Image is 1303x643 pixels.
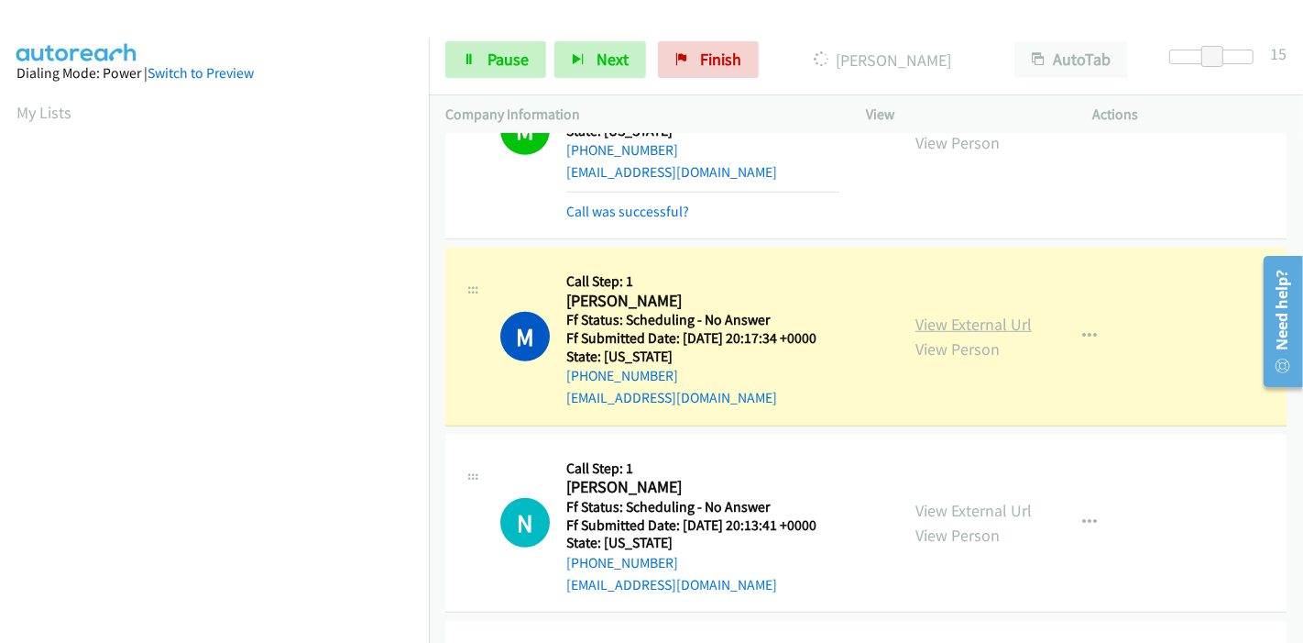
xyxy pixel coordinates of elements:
[915,525,1000,546] a: View Person
[566,203,689,220] a: Call was successful?
[445,41,546,78] a: Pause
[566,534,839,552] h5: State: [US_STATE]
[1014,41,1128,78] button: AutoTab
[915,314,1032,335] a: View External Url
[487,49,529,70] span: Pause
[566,460,839,478] h5: Call Step: 1
[700,49,741,70] span: Finish
[445,104,833,126] p: Company Information
[1270,41,1287,66] div: 15
[566,576,777,593] a: [EMAIL_ADDRESS][DOMAIN_NAME]
[866,104,1060,126] p: View
[566,141,678,159] a: [PHONE_NUMBER]
[566,554,678,571] a: [PHONE_NUMBER]
[915,132,1000,153] a: View Person
[1093,104,1287,126] p: Actions
[1251,249,1303,394] iframe: Resource Center
[566,163,777,181] a: [EMAIL_ADDRESS][DOMAIN_NAME]
[566,477,839,498] h2: [PERSON_NAME]
[566,516,839,535] h5: Ff Submitted Date: [DATE] 20:13:41 +0000
[597,49,629,70] span: Next
[566,389,777,406] a: [EMAIL_ADDRESS][DOMAIN_NAME]
[16,62,412,84] div: Dialing Mode: Power |
[566,272,839,291] h5: Call Step: 1
[566,367,678,384] a: [PHONE_NUMBER]
[915,338,1000,360] a: View Person
[566,329,839,348] h5: Ff Submitted Date: [DATE] 20:17:34 +0000
[554,41,646,78] button: Next
[566,291,839,312] h2: [PERSON_NAME]
[566,498,839,516] h5: Ff Status: Scheduling - No Answer
[566,311,839,329] h5: Ff Status: Scheduling - No Answer
[16,102,71,123] a: My Lists
[148,64,254,82] a: Switch to Preview
[783,48,981,72] p: [PERSON_NAME]
[658,41,759,78] a: Finish
[915,500,1032,521] a: View External Url
[500,498,550,548] h1: N
[500,312,550,361] h1: M
[500,498,550,548] div: The call is yet to be attempted
[566,348,839,366] h5: State: [US_STATE]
